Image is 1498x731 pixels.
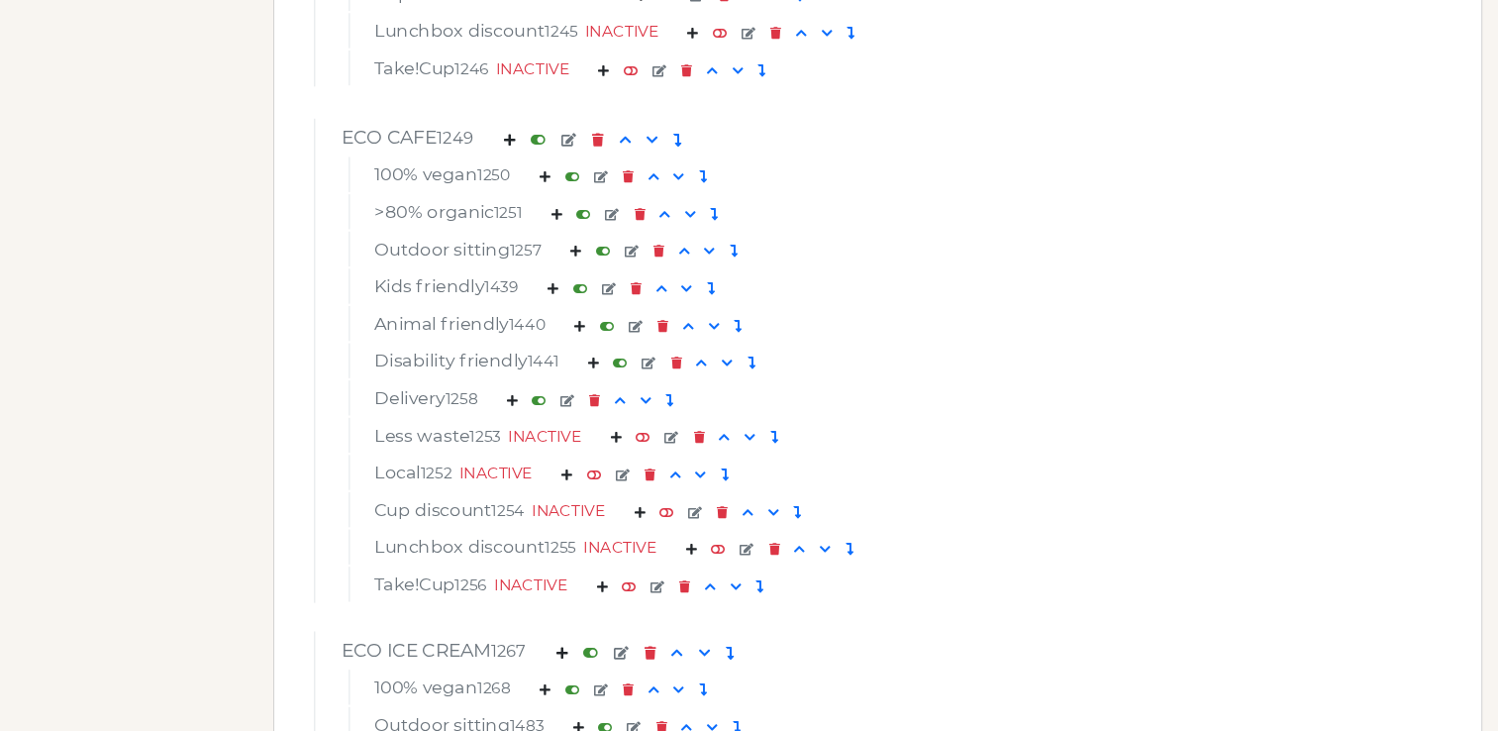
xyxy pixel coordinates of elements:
span: Animal friendly [374,313,546,334]
span: Delivery [374,387,477,408]
span: Take!Cup [374,57,489,78]
span: Disability friendly [374,350,558,370]
small: 1441 [528,352,559,370]
small: 1245 [545,22,578,41]
small: 1254 [491,501,525,520]
span: 100% vegan [374,163,511,184]
small: 1252 [421,464,452,482]
span: INACTIVE [508,426,581,445]
span: ECO CAFE [342,126,473,149]
small: 1255 [545,538,576,557]
small: 1258 [446,389,478,408]
span: INACTIVE [532,501,605,520]
span: Take!Cup [374,574,487,594]
small: 1251 [494,203,522,222]
small: 1250 [477,165,511,184]
span: Lunchbox discount [374,20,578,41]
span: Lunchbox discount [374,536,576,557]
span: Less waste [374,425,501,446]
small: 1439 [484,277,518,296]
span: INACTIVE [585,22,658,41]
span: >80% organic [374,201,522,222]
span: 100% vegan [374,677,511,697]
small: 1440 [509,315,546,334]
span: ECO ICE CREAM [342,639,526,662]
span: Outdoor sitting [374,239,542,260]
small: 1268 [477,679,511,697]
span: Kids friendly [374,275,519,296]
small: 1249 [437,128,473,148]
span: Cup discount [374,499,525,520]
small: 1246 [454,59,488,78]
span: Local [374,462,452,482]
span: INACTIVE [459,464,533,482]
span: INACTIVE [494,575,567,594]
small: 1267 [491,641,526,661]
span: INACTIVE [583,538,656,557]
small: 1257 [510,240,542,259]
span: INACTIVE [496,59,569,78]
small: 1253 [469,426,501,445]
small: 1256 [454,575,487,594]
